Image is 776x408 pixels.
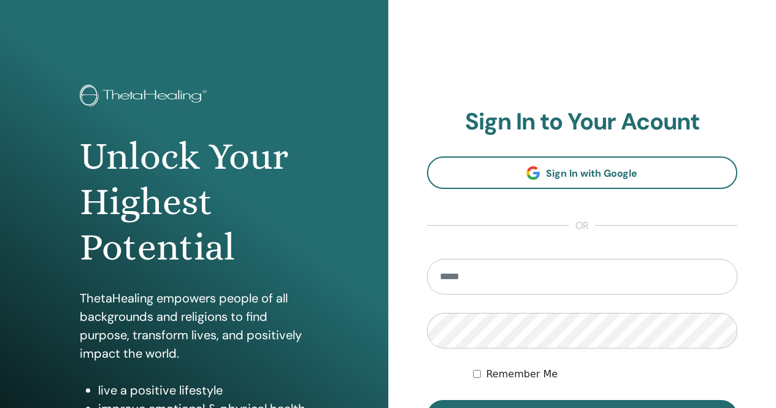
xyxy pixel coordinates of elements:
li: live a positive lifestyle [98,381,308,399]
span: or [569,218,595,233]
label: Remember Me [486,367,558,382]
h2: Sign In to Your Acount [427,108,738,136]
a: Sign In with Google [427,156,738,189]
span: Sign In with Google [546,167,637,180]
h1: Unlock Your Highest Potential [80,134,308,271]
p: ThetaHealing empowers people of all backgrounds and religions to find purpose, transform lives, a... [80,289,308,363]
div: Keep me authenticated indefinitely or until I manually logout [473,367,737,382]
